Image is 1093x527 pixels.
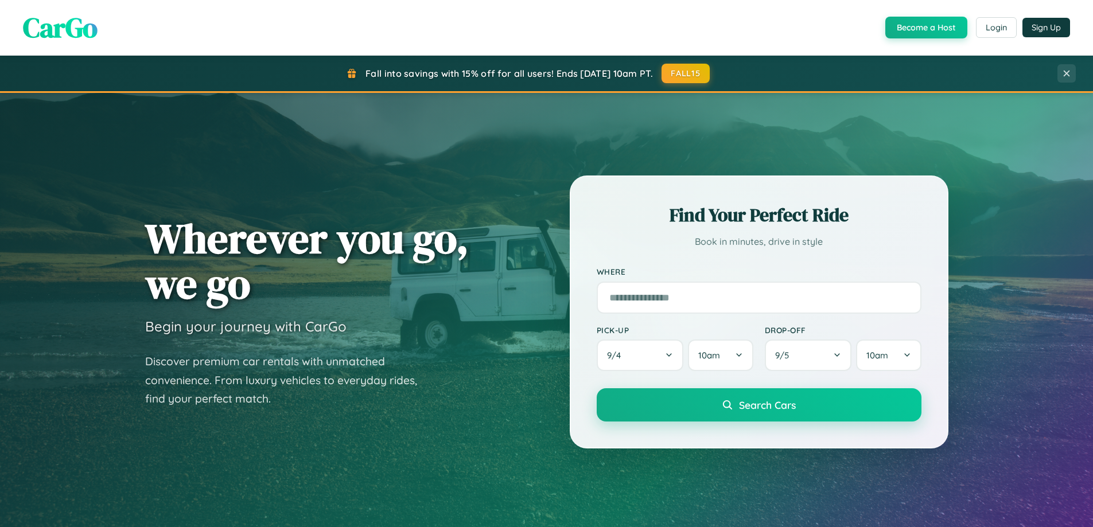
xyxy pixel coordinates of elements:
[597,388,921,421] button: Search Cars
[1022,18,1070,37] button: Sign Up
[597,202,921,228] h2: Find Your Perfect Ride
[145,216,469,306] h1: Wherever you go, we go
[739,399,796,411] span: Search Cars
[775,350,795,361] span: 9 / 5
[856,339,921,371] button: 10am
[23,9,98,46] span: CarGo
[597,267,921,277] label: Where
[885,17,967,38] button: Become a Host
[597,233,921,250] p: Book in minutes, drive in style
[597,339,684,371] button: 9/4
[597,325,753,335] label: Pick-up
[145,352,432,408] p: Discover premium car rentals with unmatched convenience. From luxury vehicles to everyday rides, ...
[607,350,627,361] span: 9 / 4
[866,350,888,361] span: 10am
[662,64,710,83] button: FALL15
[765,325,921,335] label: Drop-off
[698,350,720,361] span: 10am
[365,68,653,79] span: Fall into savings with 15% off for all users! Ends [DATE] 10am PT.
[145,318,347,335] h3: Begin your journey with CarGo
[976,17,1017,38] button: Login
[688,339,753,371] button: 10am
[765,339,852,371] button: 9/5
